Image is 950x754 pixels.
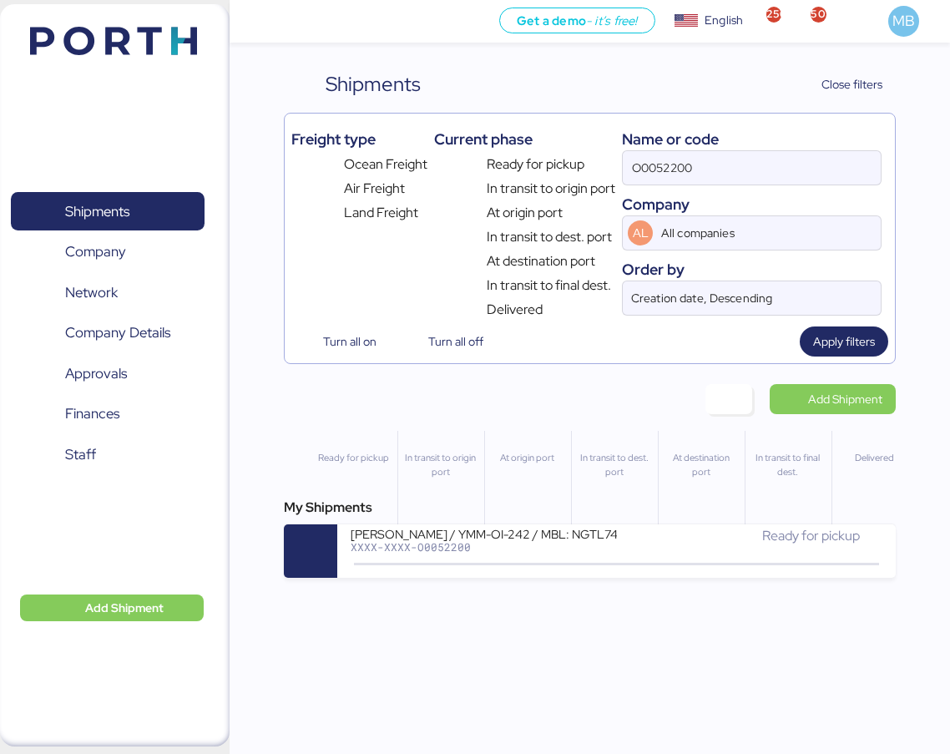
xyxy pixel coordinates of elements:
div: English [705,12,743,29]
span: In transit to final dest. [487,276,611,296]
a: Company Details [11,314,205,352]
span: Delivered [487,300,543,320]
span: MB [892,10,915,32]
span: In transit to origin port [487,179,615,199]
div: Shipments [326,69,421,99]
button: Menu [240,8,268,36]
div: Freight type [291,128,427,150]
span: Turn all on [323,331,376,352]
button: Turn all on [291,326,390,357]
span: AL [633,224,649,242]
span: In transit to dest. port [487,227,612,247]
div: At destination port [665,451,737,479]
span: Apply filters [813,331,875,352]
div: Name or code [622,128,882,150]
span: Ready for pickup [487,154,584,175]
a: Staff [11,435,205,473]
span: Ocean Freight [344,154,427,175]
span: Add Shipment [85,598,164,618]
span: Company [65,240,126,264]
div: Company [622,193,882,215]
a: Shipments [11,192,205,230]
span: Approvals [65,362,127,386]
span: Land Freight [344,203,418,223]
span: At origin port [487,203,563,223]
div: In transit to dest. port [579,451,650,479]
span: Turn all off [428,331,483,352]
a: Finances [11,395,205,433]
div: In transit to origin port [405,451,477,479]
button: Turn all off [397,326,497,357]
span: Air Freight [344,179,405,199]
div: Delivered [839,451,911,465]
div: Order by [622,258,882,281]
div: Ready for pickup [317,451,390,465]
span: Ready for pickup [762,527,860,544]
span: Network [65,281,118,305]
span: Shipments [65,200,129,224]
a: Company [11,233,205,271]
span: Staff [65,443,96,467]
a: Add Shipment [770,384,896,414]
button: Apply filters [800,326,888,357]
div: Current phase [434,128,615,150]
div: My Shipments [284,498,897,518]
span: Finances [65,402,119,426]
a: Approvals [11,354,205,392]
button: Close filters [788,69,897,99]
span: Company Details [65,321,170,345]
div: At origin port [492,451,563,465]
span: Close filters [821,74,882,94]
input: AL [658,216,833,250]
div: XXXX-XXXX-O0052200 [351,541,617,553]
a: Network [11,273,205,311]
span: At destination port [487,251,595,271]
span: Add Shipment [808,389,882,409]
div: In transit to final dest. [752,451,824,479]
div: [PERSON_NAME] / YMM-OI-242 / MBL: NGTL7483837 / HBL: YTJNUM100149 / LCL [351,526,617,540]
button: Add Shipment [20,595,204,621]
